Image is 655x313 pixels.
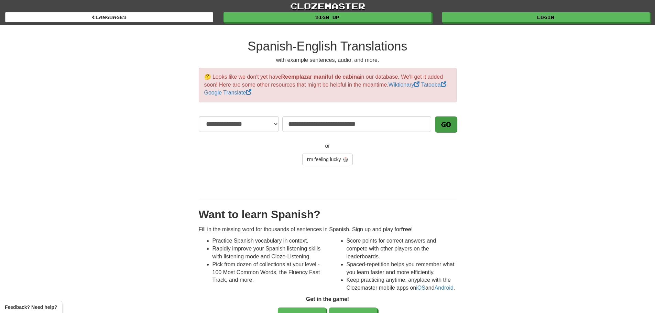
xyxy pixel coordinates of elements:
[5,304,57,311] span: Open feedback widget
[435,285,454,291] a: Android
[281,74,360,80] strong: Reemplazar maniful de cabina
[212,237,323,245] li: Practice Spanish vocabulary in context.
[347,261,457,277] li: Spaced-repetition helps you remember what you learn faster and more efficiently.
[421,82,446,88] a: Tatoeba
[199,68,457,102] p: 🤔 Looks like we don't yet have in our database. We'll get it added soon! Here are some other reso...
[199,56,457,64] p: with example sentences, audio, and more.
[435,116,457,132] button: Go
[282,116,431,132] input: Translate
[347,276,457,292] li: Keep practicing anytime, anyplace with the Clozemaster mobile apps on and .
[199,40,457,53] h1: Spanish-English Translations
[347,237,457,261] li: Score points for correct answers and compete with other players on the leaderboards.
[199,226,457,234] p: Fill in the missing word for thousands of sentences in Spanish. Sign up and play for !
[389,82,421,88] a: Wiktionary
[223,12,432,22] a: Sign up
[199,207,457,223] div: Want to learn Spanish?
[199,142,457,150] p: or
[401,226,411,232] strong: free
[212,261,323,284] li: Pick from dozen of collections at your level - 100 Most Common Words, the Fluency Fast Track, and...
[306,296,349,302] strong: Get in the game!
[204,90,252,96] a: Google Translate
[416,285,425,291] a: iOS
[442,12,650,22] a: Login
[212,245,323,261] li: Rapidly improve your Spanish listening skills with listening mode and Cloze-Listening.
[5,12,213,22] a: Languages
[302,154,352,165] a: I'm feeling lucky 🎲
